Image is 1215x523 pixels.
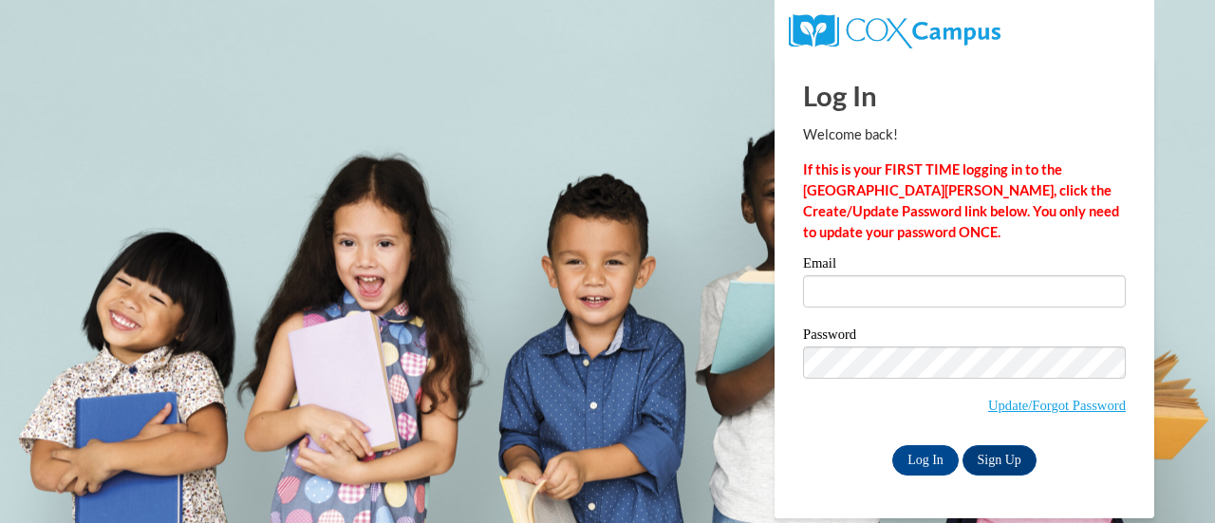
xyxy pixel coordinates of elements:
strong: If this is your FIRST TIME logging in to the [GEOGRAPHIC_DATA][PERSON_NAME], click the Create/Upd... [803,161,1119,240]
input: Log In [892,445,959,476]
a: COX Campus [789,22,1000,38]
h1: Log In [803,76,1126,115]
img: COX Campus [789,14,1000,48]
p: Welcome back! [803,124,1126,145]
a: Update/Forgot Password [988,398,1126,413]
label: Email [803,256,1126,275]
label: Password [803,327,1126,346]
a: Sign Up [963,445,1037,476]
